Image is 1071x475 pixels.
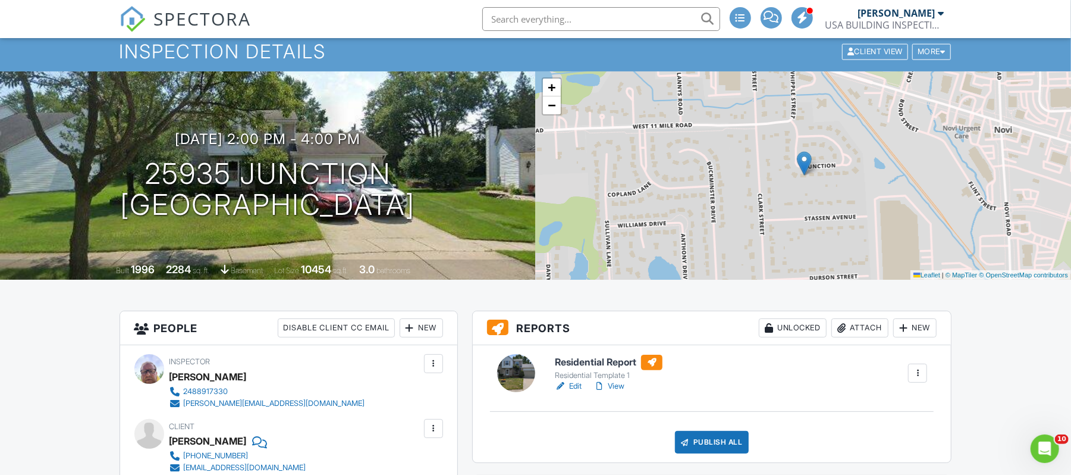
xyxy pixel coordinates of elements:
div: 1996 [131,263,155,276]
div: [PERSON_NAME] [169,432,247,450]
a: © MapTiler [946,271,978,279]
a: Edit [555,380,582,392]
span: SPECTORA [154,6,252,31]
a: 2488917330 [169,386,365,398]
div: Unlocked [759,318,827,337]
span: Client [169,422,195,431]
div: [EMAIL_ADDRESS][DOMAIN_NAME] [184,463,306,473]
a: View [593,380,624,392]
div: More [912,43,951,60]
div: Attach [831,318,888,337]
div: [PERSON_NAME] [169,368,247,386]
div: Residential Template 1 [555,371,662,380]
iframe: Intercom live chat [1031,435,1059,463]
a: Leaflet [913,271,940,279]
h6: Residential Report [555,355,662,370]
h1: 25935 Junction [GEOGRAPHIC_DATA] [120,158,415,221]
h1: Inspection Details [120,41,952,62]
img: The Best Home Inspection Software - Spectora [120,6,146,32]
div: 2284 [166,263,191,276]
h3: People [120,311,457,345]
span: Lot Size [274,266,299,275]
a: SPECTORA [120,16,252,41]
span: 10 [1055,435,1069,444]
div: [PERSON_NAME] [858,7,935,19]
div: Client View [842,43,908,60]
a: [PERSON_NAME][EMAIL_ADDRESS][DOMAIN_NAME] [169,398,365,410]
div: 2488917330 [184,387,228,396]
div: 3.0 [359,263,375,276]
a: © OpenStreetMap contributors [979,271,1068,279]
div: USA BUILDING INSPECTIONS LLC [825,19,944,31]
div: 10454 [301,263,331,276]
span: − [548,98,555,112]
div: [PERSON_NAME][EMAIL_ADDRESS][DOMAIN_NAME] [184,399,365,408]
a: [EMAIL_ADDRESS][DOMAIN_NAME] [169,462,339,474]
div: Publish All [675,431,749,454]
a: Client View [841,46,911,55]
div: New [400,318,443,337]
a: Zoom in [543,79,561,96]
a: Zoom out [543,96,561,114]
div: New [893,318,937,337]
input: Search everything... [482,7,720,31]
div: Disable Client CC Email [278,318,395,337]
img: Marker [797,151,812,176]
span: Inspector [169,357,211,366]
a: [PHONE_NUMBER] [169,450,339,462]
span: | [942,271,944,279]
a: Residential Report Residential Template 1 [555,355,662,381]
span: + [548,80,555,95]
span: sq.ft. [333,266,348,275]
div: [PHONE_NUMBER] [184,451,249,461]
h3: Reports [473,311,951,345]
span: Built [116,266,129,275]
span: basement [231,266,263,275]
h3: [DATE] 2:00 pm - 4:00 pm [175,131,360,147]
span: sq. ft. [193,266,209,275]
span: bathrooms [376,266,410,275]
